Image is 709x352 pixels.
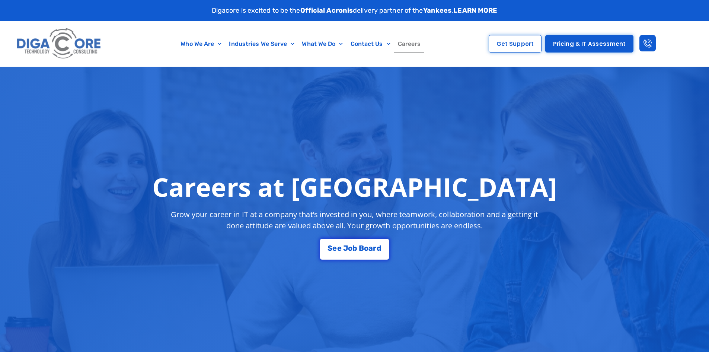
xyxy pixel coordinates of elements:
[347,35,394,53] a: Contact Us
[364,244,368,252] span: o
[453,6,497,15] a: LEARN MORE
[332,244,337,252] span: e
[377,244,381,252] span: d
[140,35,462,53] nav: Menu
[298,35,346,53] a: What We Do
[15,25,104,63] img: Digacore logo 1
[164,209,545,231] p: Grow your career in IT at a company that’s invested in you, where teamwork, collaboration and a g...
[152,172,557,202] h1: Careers at [GEOGRAPHIC_DATA]
[359,244,364,252] span: B
[337,244,342,252] span: e
[343,244,348,252] span: J
[545,35,633,53] a: Pricing & IT Assessment
[373,244,376,252] span: r
[212,6,498,16] p: Digacore is excited to be the delivery partner of the .
[320,239,389,260] a: See Job Board
[394,35,425,53] a: Careers
[489,35,542,53] a: Get Support
[496,41,534,47] span: Get Support
[423,6,452,15] strong: Yankees
[300,6,353,15] strong: Official Acronis
[368,244,373,252] span: a
[348,244,352,252] span: o
[553,41,626,47] span: Pricing & IT Assessment
[177,35,225,53] a: Who We Are
[328,244,332,252] span: S
[352,244,357,252] span: b
[225,35,298,53] a: Industries We Serve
